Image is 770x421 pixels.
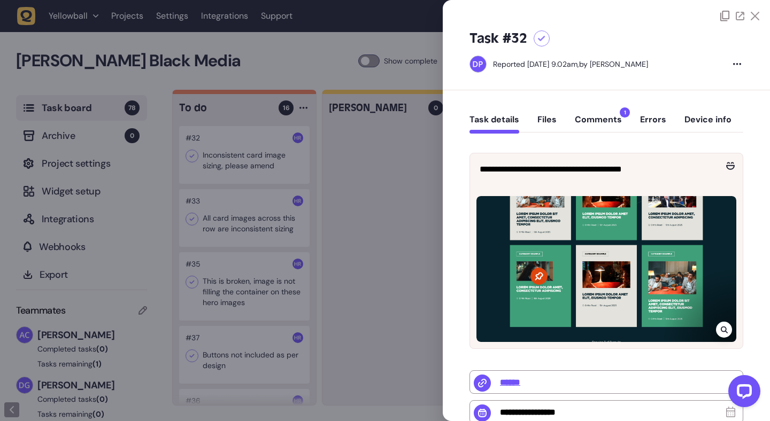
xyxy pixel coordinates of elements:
iframe: LiveChat chat widget [720,371,765,416]
h5: Task #32 [469,30,527,47]
button: Task details [469,114,519,134]
span: 1 [620,107,630,118]
button: Comments [575,114,622,134]
div: Reported [DATE] 9.02am, [493,59,579,69]
button: Files [537,114,557,134]
button: Device info [684,114,731,134]
div: by [PERSON_NAME] [493,59,648,69]
img: Dan Pearson [470,56,486,72]
button: Errors [640,114,666,134]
